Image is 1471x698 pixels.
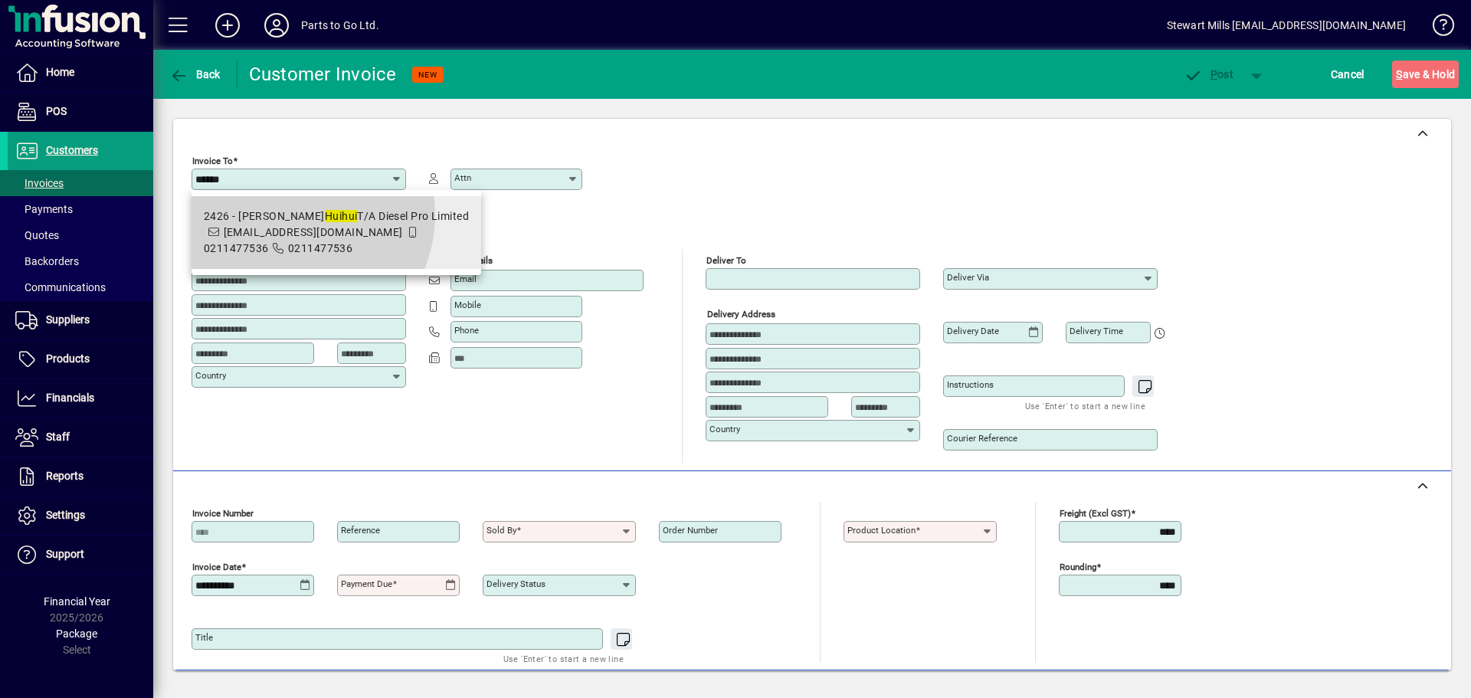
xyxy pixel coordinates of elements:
span: Support [46,548,84,560]
a: Invoices [8,170,153,196]
a: Knowledge Base [1421,3,1452,53]
mat-label: Order number [663,525,718,536]
span: Suppliers [46,313,90,326]
button: Add [203,11,252,39]
mat-label: Sold by [487,525,516,536]
a: Backorders [8,248,153,274]
app-page-header-button: Back [153,61,238,88]
a: Reports [8,457,153,496]
mat-label: Product location [847,525,916,536]
button: Profile [252,11,301,39]
span: Customers [46,144,98,156]
mat-label: Deliver via [947,272,989,283]
mat-hint: Use 'Enter' to start a new line [1025,397,1145,415]
mat-option: 2426 - Bart Huihui T/A Diesel Pro Limited [192,196,481,269]
mat-label: Country [195,370,226,381]
span: Products [46,352,90,365]
span: Communications [15,281,106,293]
a: Suppliers [8,301,153,339]
mat-label: Attn [454,172,471,183]
span: P [1211,68,1217,80]
a: Products [8,340,153,378]
span: ost [1184,68,1233,80]
mat-label: Phone [454,325,479,336]
mat-label: Instructions [947,379,994,390]
span: [EMAIL_ADDRESS][DOMAIN_NAME] [224,226,403,238]
div: 2426 - [PERSON_NAME] T/A Diesel Pro Limited [204,208,469,224]
span: POS [46,105,67,117]
span: Package [56,628,97,640]
a: Staff [8,418,153,457]
mat-label: Freight (excl GST) [1060,508,1131,519]
span: Financial Year [44,595,110,608]
a: Communications [8,274,153,300]
mat-label: Delivery status [487,578,545,589]
a: POS [8,93,153,131]
mat-label: Rounding [1060,562,1096,572]
a: Settings [8,496,153,535]
mat-label: Invoice number [192,508,254,519]
mat-label: Delivery time [1070,326,1123,336]
span: Backorders [15,255,79,267]
mat-hint: Use 'Enter' to start a new line [503,650,624,667]
mat-label: Courier Reference [947,433,1017,444]
mat-label: Deliver To [706,255,746,266]
mat-label: Payment due [341,578,392,589]
span: Invoices [15,177,64,189]
span: Quotes [15,229,59,241]
span: Settings [46,509,85,521]
span: Financials [46,392,94,404]
mat-label: Delivery date [947,326,999,336]
span: Home [46,66,74,78]
mat-label: Mobile [454,300,481,310]
span: NEW [418,70,437,80]
a: Quotes [8,222,153,248]
button: Back [165,61,224,88]
span: ave & Hold [1396,62,1455,87]
span: Cancel [1331,62,1365,87]
a: Financials [8,379,153,418]
div: Stewart Mills [EMAIL_ADDRESS][DOMAIN_NAME] [1167,13,1406,38]
span: Back [169,68,221,80]
a: Payments [8,196,153,222]
button: Post [1176,61,1241,88]
a: Home [8,54,153,92]
em: Huihui [325,210,358,222]
span: 0211477536 [204,242,268,254]
span: S [1396,68,1402,80]
mat-label: Email [454,274,477,284]
span: Payments [15,203,73,215]
span: Reports [46,470,84,482]
mat-label: Title [195,632,213,643]
mat-label: Country [709,424,740,434]
span: Staff [46,431,70,443]
mat-label: Invoice To [192,156,233,166]
div: Customer Invoice [249,62,397,87]
button: Save & Hold [1392,61,1459,88]
div: Parts to Go Ltd. [301,13,379,38]
span: 0211477536 [288,242,352,254]
mat-label: Invoice date [192,562,241,572]
mat-label: Reference [341,525,380,536]
button: Cancel [1327,61,1368,88]
a: Support [8,536,153,574]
